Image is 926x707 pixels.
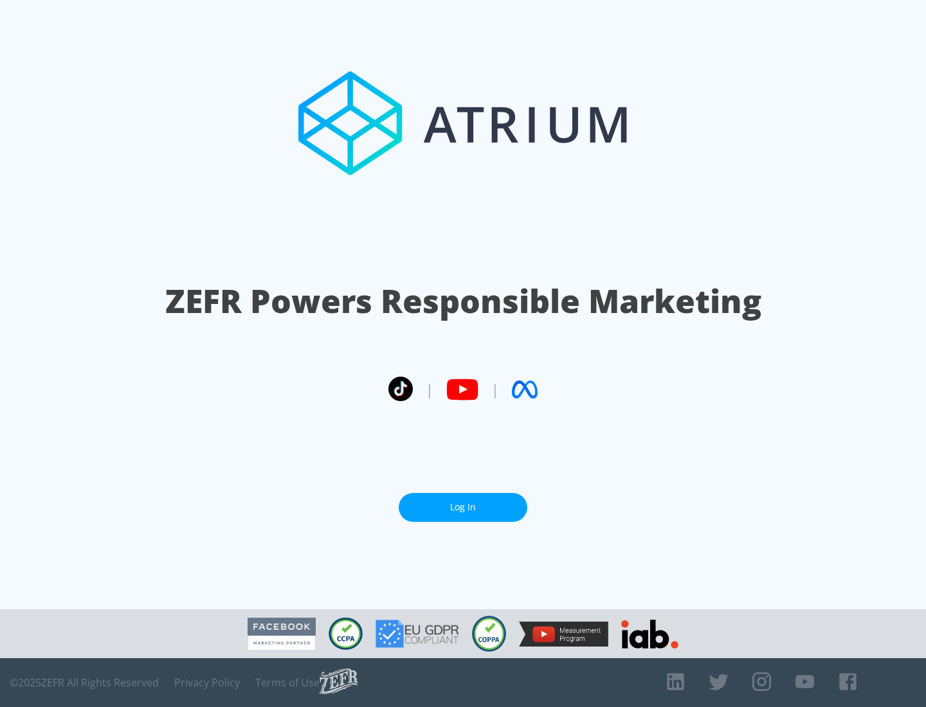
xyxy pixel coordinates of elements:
a: Privacy Policy [174,676,240,689]
a: Terms of Use [255,676,320,689]
img: COPPA Compliant [472,616,506,652]
img: IAB [621,620,678,649]
a: Log In [399,493,527,522]
span: © 2025 ZEFR All Rights Reserved [10,676,159,689]
img: GDPR Compliant [376,620,459,648]
img: Facebook Marketing Partner [248,618,316,650]
span: | [426,380,433,399]
h1: ZEFR Powers Responsible Marketing [165,279,761,323]
span: | [491,380,499,399]
img: YouTube Measurement Program [519,622,608,647]
img: CCPA Compliant [329,618,363,650]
